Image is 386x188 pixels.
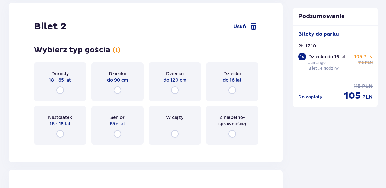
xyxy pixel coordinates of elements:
span: 65+ lat [110,121,125,127]
span: do 90 cm [107,77,128,83]
p: Pt. 17.10 [298,43,316,49]
p: Do zapłaty : [298,94,324,100]
span: 105 [344,90,361,102]
span: 115 [354,83,361,90]
span: PLN [362,94,373,101]
span: Dziecko [109,71,126,77]
span: Nastolatek [48,114,72,121]
span: 115 [358,60,364,66]
span: Dziecko [166,71,184,77]
p: 105 PLN [354,53,373,60]
span: 16 - 18 lat [50,121,71,127]
h3: Wybierz typ gościa [34,45,110,55]
p: Podsumowanie [293,13,378,20]
div: 1 x [298,53,306,60]
span: PLN [362,83,373,90]
span: PLN [365,60,373,66]
span: Senior [110,114,125,121]
p: Jamango [308,60,326,66]
span: do 16 lat [223,77,241,83]
h2: Bilet 2 [34,21,66,33]
span: 18 - 65 lat [49,77,71,83]
span: do 120 cm [164,77,186,83]
p: Bilety do parku [298,31,339,38]
span: Z niepełno­sprawnością [212,114,253,127]
span: Dziecko [223,71,241,77]
span: Usuń [233,23,246,30]
span: W ciąży [166,114,183,121]
p: Dziecko do 16 lat [308,53,346,60]
p: Bilet „4 godziny” [308,66,341,71]
a: Usuń [233,23,257,30]
span: Dorosły [51,71,69,77]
